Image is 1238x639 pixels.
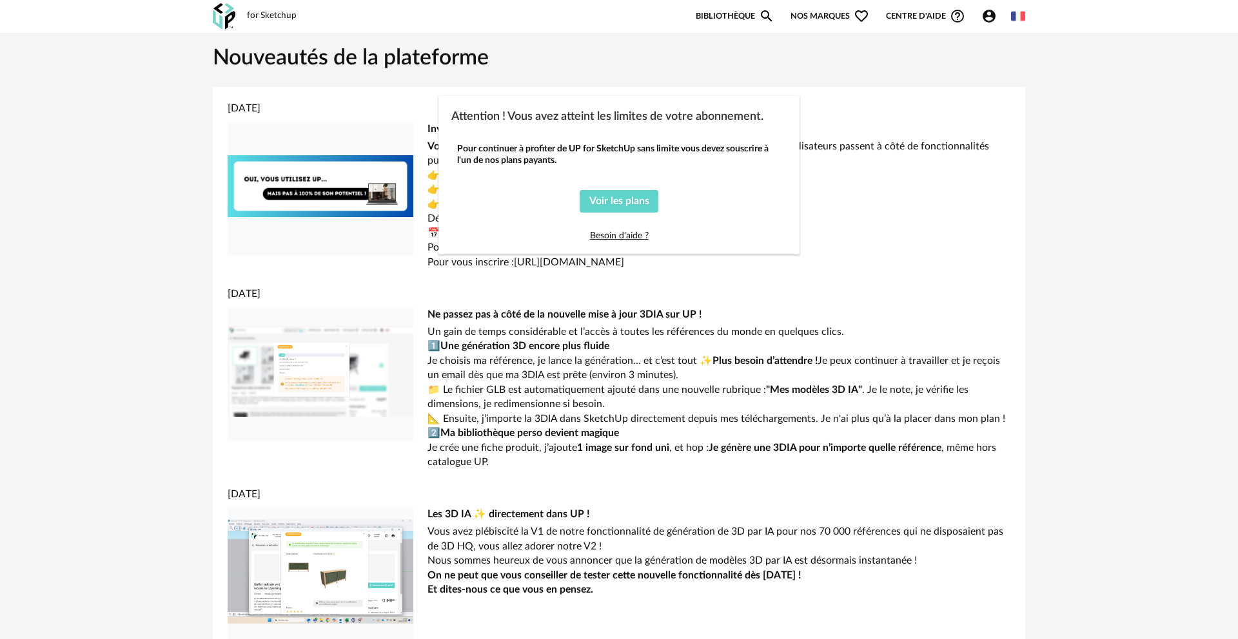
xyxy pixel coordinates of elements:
[457,143,781,166] div: Pour continuer à profiter de UP for SketchUp sans limite vous devez souscrire à l'un de nos plans...
[438,96,800,254] div: dialog
[580,190,659,213] button: Voir les plans
[590,231,649,240] a: Besoin d'aide ?
[451,111,763,122] span: Attention ! Vous avez atteint les limites de votre abonnement.
[589,196,649,206] span: Voir les plans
